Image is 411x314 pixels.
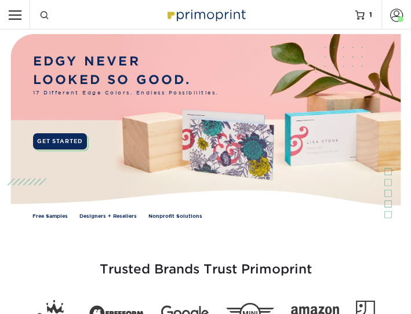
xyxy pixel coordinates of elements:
a: Nonprofit Solutions [148,213,202,220]
span: 17 Different Edge Colors. Endless Possibilities. [33,89,219,97]
h3: Trusted Brands Trust Primoprint [9,234,402,291]
a: Free Samples [32,213,68,220]
a: GET STARTED [33,133,87,149]
p: EDGY NEVER [33,52,219,71]
img: Primoprint [163,5,248,23]
a: Designers + Resellers [79,213,137,220]
span: 1 [369,10,372,19]
p: LOOKED SO GOOD. [33,71,219,89]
